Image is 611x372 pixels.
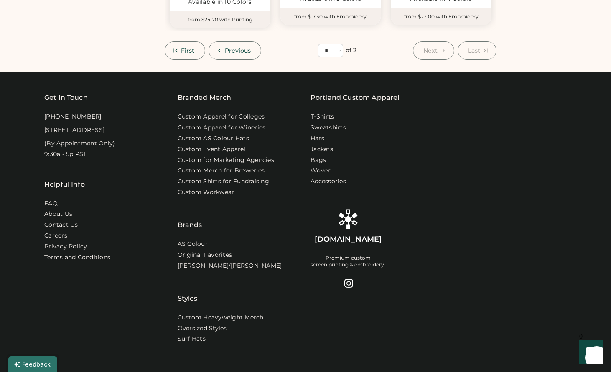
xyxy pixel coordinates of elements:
[311,93,399,103] a: Portland Custom Apparel
[178,240,208,248] a: AS Colour
[44,253,110,262] div: Terms and Conditions
[178,335,206,343] a: Surf Hats
[178,251,232,259] a: Original Favorites
[311,134,324,143] a: Hats
[178,167,265,175] a: Custom Merch for Breweries
[178,262,282,270] a: [PERSON_NAME]/[PERSON_NAME]
[44,93,88,103] div: Get In Touch
[571,334,607,370] iframe: Front Chat
[170,11,270,28] div: from $24.70 with Printing
[315,234,382,245] div: [DOMAIN_NAME]
[280,8,381,25] div: from $17.30 with Embroidery
[338,209,358,229] img: Rendered Logo - Screens
[178,145,246,154] a: Custom Event Apparel
[178,134,249,143] a: Custom AS Colour Hats
[346,46,356,55] div: of 2
[178,273,198,304] div: Styles
[225,48,251,53] span: Previous
[181,48,195,53] span: First
[44,113,102,121] div: [PHONE_NUMBER]
[311,124,346,132] a: Sweatshirts
[44,243,87,251] a: Privacy Policy
[178,93,232,103] div: Branded Merch
[44,210,72,218] a: About Us
[391,8,491,25] div: from $22.00 with Embroidery
[311,145,333,154] a: Jackets
[178,113,265,121] a: Custom Apparel for Colleges
[178,324,227,333] a: Oversized Styles
[178,314,264,322] a: Custom Heavyweight Merch
[311,167,331,175] a: Woven
[165,41,205,60] button: First
[44,221,78,229] a: Contact Us
[178,156,274,164] a: Custom for Marketing Agencies
[44,150,87,159] div: 9:30a - 5p PST
[44,126,104,134] div: [STREET_ADDRESS]
[178,199,202,230] div: Brands
[44,232,67,240] a: Careers
[423,48,438,53] span: Next
[178,188,234,197] a: Custom Workwear
[44,200,58,208] a: FAQ
[178,177,269,186] a: Custom Shirts for Fundraising
[311,177,346,186] a: Accessories
[311,113,334,121] a: T-Shirts
[209,41,262,60] button: Previous
[44,180,85,190] div: Helpful Info
[311,156,326,164] a: Bags
[458,41,496,60] button: Last
[178,124,266,132] a: Custom Apparel for Wineries
[468,48,480,53] span: Last
[311,255,385,268] div: Premium custom screen printing & embroidery.
[44,139,115,148] div: (By Appointment Only)
[413,41,454,60] button: Next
